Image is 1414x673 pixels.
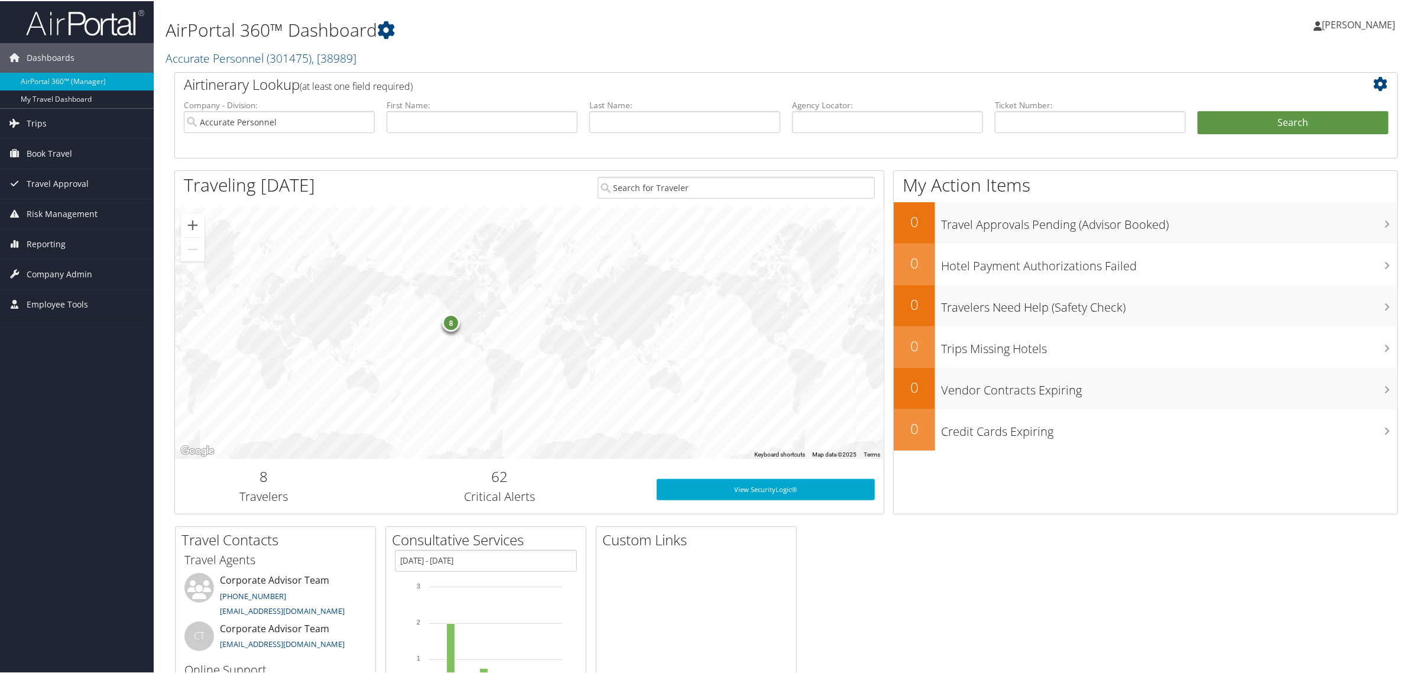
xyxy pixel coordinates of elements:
[267,49,312,65] span: ( 301475 )
[598,176,875,198] input: Search for Traveler
[27,198,98,228] span: Risk Management
[300,79,413,92] span: (at least one field required)
[894,211,935,231] h2: 0
[894,325,1397,367] a: 0Trips Missing Hotels
[941,334,1397,356] h3: Trips Missing Hotels
[894,242,1397,284] a: 0Hotel Payment Authorizations Failed
[894,293,935,313] h2: 0
[792,98,983,110] label: Agency Locator:
[812,450,857,457] span: Map data ©2025
[220,604,345,615] a: [EMAIL_ADDRESS][DOMAIN_NAME]
[27,108,47,137] span: Trips
[178,442,217,458] a: Open this area in Google Maps (opens a new window)
[1198,110,1389,134] button: Search
[995,98,1186,110] label: Ticket Number:
[589,98,780,110] label: Last Name:
[941,292,1397,315] h3: Travelers Need Help (Safety Check)
[184,98,375,110] label: Company - Division:
[166,49,356,65] a: Accurate Personnel
[184,172,315,196] h1: Traveling [DATE]
[392,529,586,549] h2: Consultative Services
[181,237,205,260] button: Zoom out
[184,73,1287,93] h2: Airtinerary Lookup
[864,450,880,457] a: Terms (opens in new tab)
[220,590,286,600] a: [PHONE_NUMBER]
[1322,17,1395,30] span: [PERSON_NAME]
[27,228,66,258] span: Reporting
[166,17,993,41] h1: AirPortal 360™ Dashboard
[894,376,935,396] h2: 0
[26,8,144,35] img: airportal-logo.png
[387,98,578,110] label: First Name:
[181,212,205,236] button: Zoom in
[179,572,372,620] li: Corporate Advisor Team
[27,258,92,288] span: Company Admin
[894,367,1397,408] a: 0Vendor Contracts Expiring
[361,487,639,504] h3: Critical Alerts
[27,42,74,72] span: Dashboards
[894,418,935,438] h2: 0
[27,168,89,198] span: Travel Approval
[941,209,1397,232] h3: Travel Approvals Pending (Advisor Booked)
[754,449,805,458] button: Keyboard shortcuts
[417,653,420,661] tspan: 1
[602,529,796,549] h2: Custom Links
[312,49,356,65] span: , [ 38989 ]
[894,408,1397,449] a: 0Credit Cards Expiring
[178,442,217,458] img: Google
[184,487,343,504] h3: Travelers
[220,638,345,648] a: [EMAIL_ADDRESS][DOMAIN_NAME]
[894,252,935,272] h2: 0
[417,617,420,625] tspan: 2
[657,478,875,499] a: View SecurityLogic®
[417,581,420,588] tspan: 3
[894,172,1397,196] h1: My Action Items
[179,620,372,659] li: Corporate Advisor Team
[184,620,214,650] div: CT
[894,284,1397,325] a: 0Travelers Need Help (Safety Check)
[27,289,88,318] span: Employee Tools
[894,335,935,355] h2: 0
[184,465,343,486] h2: 8
[941,416,1397,439] h3: Credit Cards Expiring
[941,375,1397,397] h3: Vendor Contracts Expiring
[442,313,460,331] div: 8
[894,201,1397,242] a: 0Travel Approvals Pending (Advisor Booked)
[181,529,375,549] h2: Travel Contacts
[184,551,367,567] h3: Travel Agents
[1314,6,1407,41] a: [PERSON_NAME]
[27,138,72,167] span: Book Travel
[361,465,639,486] h2: 62
[941,251,1397,273] h3: Hotel Payment Authorizations Failed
